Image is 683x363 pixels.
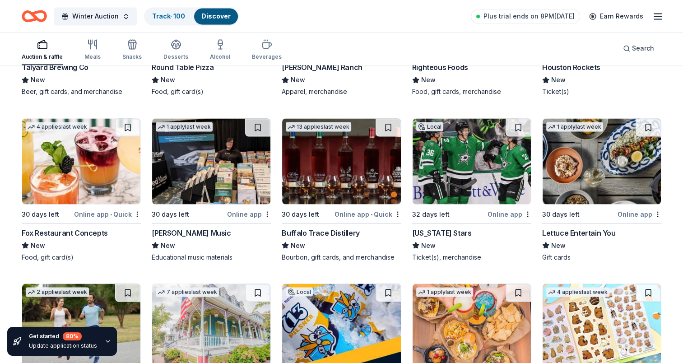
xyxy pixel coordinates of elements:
[291,240,305,251] span: New
[22,118,141,261] a: Image for Fox Restaurant Concepts4 applieslast week30 days leftOnline app•QuickFox Restaurant Con...
[252,53,282,60] div: Beverages
[542,209,580,219] div: 30 days left
[616,39,661,57] button: Search
[412,209,450,219] div: 32 days left
[416,122,443,131] div: Local
[22,209,59,219] div: 30 days left
[291,74,305,85] span: New
[542,227,616,238] div: Lettuce Entertain You
[29,332,97,340] div: Get started
[546,122,603,131] div: 1 apply last week
[22,118,140,204] img: Image for Fox Restaurant Concepts
[282,62,362,73] div: [PERSON_NAME] Ranch
[22,252,141,261] div: Food, gift card(s)
[542,87,661,96] div: Ticket(s)
[546,287,609,297] div: 4 applies last week
[152,118,271,261] a: Image for Alfred Music1 applylast week30 days leftOnline app[PERSON_NAME] MusicNewEducational mus...
[412,62,468,73] div: Righteous Foods
[31,74,45,85] span: New
[210,53,230,60] div: Alcohol
[31,240,45,251] span: New
[618,208,661,219] div: Online app
[471,9,580,23] a: Plus trial ends on 8PM[DATE]
[152,87,271,96] div: Food, gift card(s)
[542,62,600,73] div: Houston Rockets
[110,210,112,218] span: •
[161,240,175,251] span: New
[152,62,214,73] div: Round Table Pizza
[412,87,531,96] div: Food, gift cards, merchandise
[122,53,142,60] div: Snacks
[286,287,313,296] div: Local
[282,87,401,96] div: Apparel, merchandise
[152,227,231,238] div: [PERSON_NAME] Music
[161,74,175,85] span: New
[483,11,575,22] span: Plus trial ends on 8PM[DATE]
[84,53,101,60] div: Meals
[282,209,319,219] div: 30 days left
[122,35,142,65] button: Snacks
[282,118,401,261] a: Image for Buffalo Trace Distillery13 applieslast week30 days leftOnline app•QuickBuffalo Trace Di...
[72,11,119,22] span: Winter Auction
[551,240,566,251] span: New
[584,8,649,24] a: Earn Rewards
[26,122,89,131] div: 4 applies last week
[412,118,531,261] a: Image for Texas StarsLocal32 days leftOnline app[US_STATE] StarsNewTicket(s), merchandise
[74,208,141,219] div: Online app Quick
[421,74,436,85] span: New
[551,74,566,85] span: New
[632,43,654,54] span: Search
[286,122,351,131] div: 13 applies last week
[22,5,47,27] a: Home
[412,252,531,261] div: Ticket(s), merchandise
[54,7,137,25] button: Winter Auction
[63,332,82,340] div: 80 %
[416,287,473,297] div: 1 apply last week
[22,87,141,96] div: Beer, gift cards, and merchandise
[543,118,661,204] img: Image for Lettuce Entertain You
[227,208,271,219] div: Online app
[335,208,401,219] div: Online app Quick
[282,227,359,238] div: Buffalo Trace Distillery
[156,122,213,131] div: 1 apply last week
[152,118,270,204] img: Image for Alfred Music
[542,118,661,261] a: Image for Lettuce Entertain You1 applylast week30 days leftOnline appLettuce Entertain YouNewGift...
[29,342,97,349] div: Update application status
[152,12,185,20] a: Track· 100
[156,287,219,297] div: 7 applies last week
[371,210,372,218] span: •
[282,118,400,204] img: Image for Buffalo Trace Distillery
[22,53,63,60] div: Auction & raffle
[542,252,661,261] div: Gift cards
[201,12,231,20] a: Discover
[22,227,108,238] div: Fox Restaurant Concepts
[163,35,188,65] button: Desserts
[413,118,531,204] img: Image for Texas Stars
[210,35,230,65] button: Alcohol
[152,252,271,261] div: Educational music materials
[488,208,531,219] div: Online app
[84,35,101,65] button: Meals
[152,209,189,219] div: 30 days left
[412,227,472,238] div: [US_STATE] Stars
[26,287,89,297] div: 2 applies last week
[421,240,436,251] span: New
[22,35,63,65] button: Auction & raffle
[22,62,88,73] div: Talyard Brewing Co
[163,53,188,60] div: Desserts
[144,7,239,25] button: Track· 100Discover
[252,35,282,65] button: Beverages
[282,252,401,261] div: Bourbon, gift cards, and merchandise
